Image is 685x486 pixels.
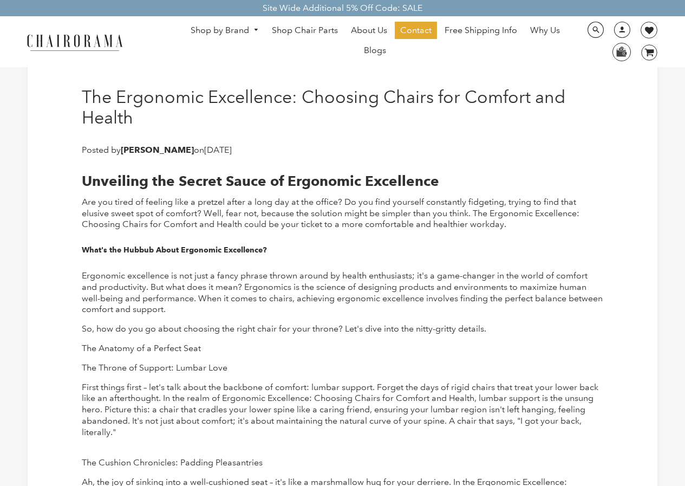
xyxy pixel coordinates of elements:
[204,145,232,155] time: [DATE]
[82,245,267,255] b: What's the Hubbub About Ergonomic Excellence?
[82,87,604,128] h1: The Ergonomic Excellence: Choosing Chairs for Comfort and Health
[82,323,486,334] span: So, how do you go about choosing the right chair for your throne? Let's dive into the nitty-gritt...
[613,43,630,60] img: WhatsApp_Image_2024-07-12_at_16.23.01.webp
[82,362,227,373] span: The Throne of Support: Lumbar Love
[82,172,439,190] b: Unveiling the Secret Sauce of Ergonomic Excellence
[358,42,392,59] a: Blogs
[82,457,263,468] span: The Cushion Chronicles: Padding Pleasantries
[82,270,603,314] span: Ergonomic excellence is not just a fancy phrase thrown around by health enthusiasts; it's a game-...
[82,382,598,437] span: First things first – let's talk about the backbone of comfort: lumbar support. Forget the days of...
[21,33,129,51] img: chairorama
[364,45,386,56] span: Blogs
[121,145,194,155] strong: [PERSON_NAME]
[272,25,338,36] span: Shop Chair Parts
[445,25,517,36] span: Free Shipping Info
[266,22,343,39] a: Shop Chair Parts
[82,145,604,156] p: Posted by on
[395,22,437,39] a: Contact
[525,22,565,39] a: Why Us
[439,22,523,39] a: Free Shipping Info
[530,25,560,36] span: Why Us
[185,22,264,39] a: Shop by Brand
[400,25,432,36] span: Contact
[82,197,579,230] span: Are you tired of feeling like a pretzel after a long day at the office? Do you find yourself cons...
[345,22,393,39] a: About Us
[351,25,387,36] span: About Us
[82,343,201,353] span: The Anatomy of a Perfect Seat
[175,22,576,62] nav: DesktopNavigation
